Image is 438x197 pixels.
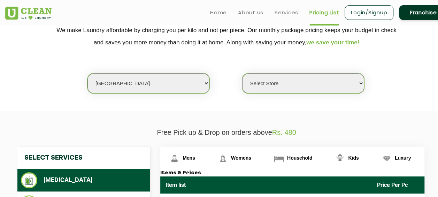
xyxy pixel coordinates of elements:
[5,7,52,20] img: UClean Laundry and Dry Cleaning
[21,172,37,188] img: Dry Cleaning
[372,176,425,194] th: Price Per Pc
[183,155,195,161] span: Mens
[309,8,339,17] a: Pricing List
[217,152,229,165] img: Womens
[272,129,296,136] span: Rs. 480
[210,8,227,17] a: Home
[160,170,424,176] h3: Items & Prices
[306,39,359,46] span: we save your time!
[275,8,298,17] a: Services
[238,8,263,17] a: About us
[345,5,393,20] a: Login/Signup
[348,155,359,161] span: Kids
[334,152,346,165] img: Kids
[273,152,285,165] img: Household
[287,155,312,161] span: Household
[160,176,372,194] th: Item list
[395,155,411,161] span: Luxury
[168,152,180,165] img: Mens
[231,155,251,161] span: Womens
[17,147,150,169] h4: Select Services
[381,152,393,165] img: Luxury
[21,172,146,188] li: [MEDICAL_DATA]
